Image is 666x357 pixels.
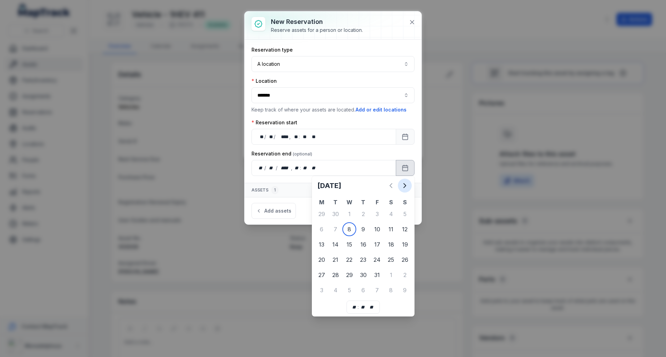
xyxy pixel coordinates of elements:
h3: New reservation [271,17,363,27]
div: year, [276,133,289,140]
div: month, [267,164,276,171]
div: 5 [398,207,412,221]
div: 6 [315,222,328,236]
div: Tuesday 4 November 2025 [328,283,342,297]
div: 27 [315,268,328,282]
div: 8 [384,283,398,297]
div: day, [257,164,264,171]
div: minute, [302,164,309,171]
div: 19 [398,238,412,251]
div: am/pm, [368,304,375,311]
div: 20 [315,253,328,267]
div: Saturday 11 October 2025 [384,222,398,236]
div: Monday 3 November 2025 [315,283,328,297]
div: Tuesday 30 September 2025 [328,207,342,221]
div: Saturday 25 October 2025 [384,253,398,267]
div: month, [267,133,274,140]
div: 3 [315,283,328,297]
th: S [384,198,398,206]
div: hour, [291,133,298,140]
th: F [370,198,384,206]
div: 30 [356,268,370,282]
th: T [328,198,342,206]
button: Next [398,179,412,193]
div: 1 [384,268,398,282]
div: year, [278,164,291,171]
p: Keep track of where your assets are located. [251,106,415,114]
div: 6 [356,283,370,297]
div: Monday 6 October 2025 [315,222,328,236]
div: 10 [370,222,384,236]
div: 30 [328,207,342,221]
div: Sunday 9 November 2025 [398,283,412,297]
div: Friday 3 October 2025 [370,207,384,221]
div: Sunday 2 November 2025 [398,268,412,282]
label: Reservation end [251,150,312,157]
div: Today, Wednesday 8 October 2025, First available date [342,222,356,236]
div: , [289,133,291,140]
div: / [264,164,267,171]
div: hour, [293,164,300,171]
div: / [276,164,278,171]
div: am/pm, [309,133,316,140]
div: 26 [398,253,412,267]
div: Sunday 12 October 2025 [398,222,412,236]
div: Sunday 26 October 2025 [398,253,412,267]
div: 23 [356,253,370,267]
div: 2 [356,207,370,221]
div: : [358,304,359,311]
div: Monday 27 October 2025 [315,268,328,282]
div: Monday 20 October 2025 [315,253,328,267]
div: 13 [315,238,328,251]
div: 14 [328,238,342,251]
div: Saturday 8 November 2025 [384,283,398,297]
th: W [342,198,356,206]
th: M [315,198,328,206]
div: Reserve assets for a person or location. [271,27,363,34]
div: 17 [370,238,384,251]
label: Location [251,78,277,84]
div: 9 [398,283,412,297]
div: Saturday 4 October 2025 [384,207,398,221]
div: 25 [384,253,398,267]
div: Friday 10 October 2025 [370,222,384,236]
button: Calendar [396,160,415,176]
div: : [299,133,300,140]
div: day, [257,133,264,140]
label: Reservation type [251,46,293,53]
button: Add assets [251,203,296,219]
div: 16 [356,238,370,251]
div: minute, [300,133,307,140]
div: Sunday 19 October 2025 [398,238,412,251]
th: T [356,198,370,206]
div: Wednesday 22 October 2025 [342,253,356,267]
div: Tuesday 28 October 2025 [328,268,342,282]
div: Tuesday 21 October 2025 [328,253,342,267]
div: hour, [351,304,358,311]
div: Monday 29 September 2025 [315,207,328,221]
div: Friday 31 October 2025 [370,268,384,282]
div: 31 [370,268,384,282]
div: , [291,164,293,171]
div: am/pm, [310,164,318,171]
div: Thursday 30 October 2025 [356,268,370,282]
div: Thursday 9 October 2025 [356,222,370,236]
div: 18 [384,238,398,251]
div: Wednesday 29 October 2025 [342,268,356,282]
div: 7 [370,283,384,297]
div: October 2025 [315,179,412,298]
div: Wednesday 5 November 2025 [342,283,356,297]
table: October 2025 [315,198,412,298]
div: 4 [328,283,342,297]
div: 9 [356,222,370,236]
button: Add or edit locations [355,106,407,114]
div: 15 [342,238,356,251]
div: 1 [342,207,356,221]
h2: [DATE] [317,181,384,190]
div: minute, [359,304,366,311]
button: Previous [384,179,398,193]
div: 24 [370,253,384,267]
div: Saturday 1 November 2025 [384,268,398,282]
span: Assets [251,186,279,194]
div: Friday 24 October 2025 [370,253,384,267]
